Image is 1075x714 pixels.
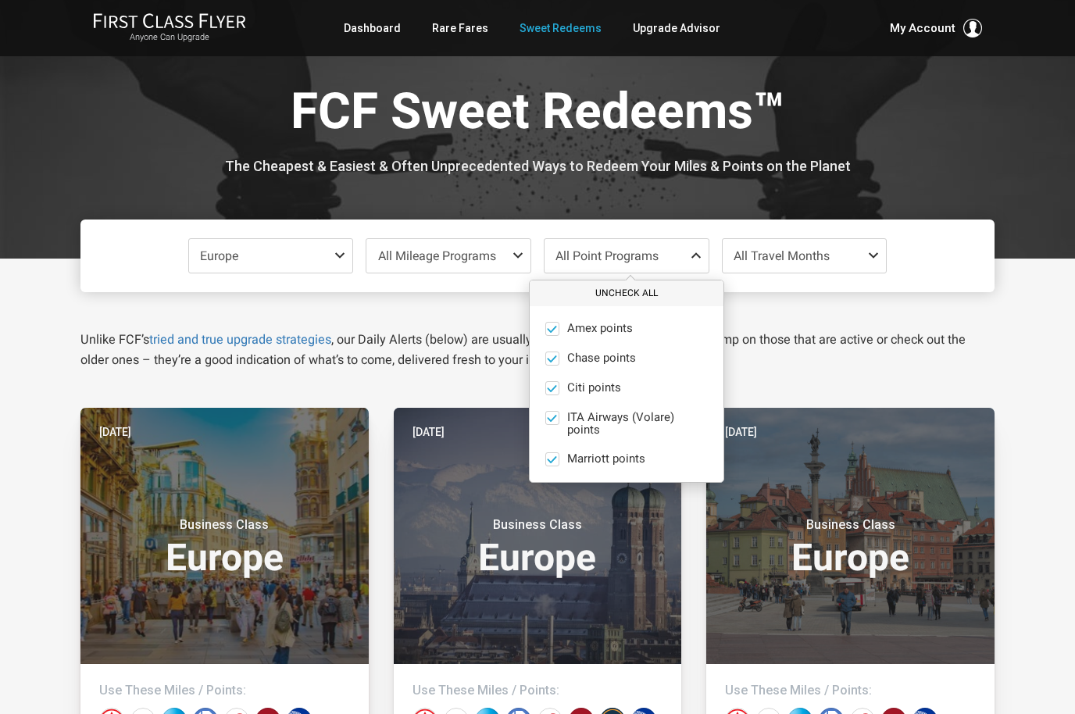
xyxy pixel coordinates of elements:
[725,517,976,577] h3: Europe
[80,330,995,370] p: Unlike FCF’s , our Daily Alerts (below) are usually only available for a short time. Jump on thos...
[567,411,682,437] span: ITA Airways (Volare) points
[555,248,659,263] span: All Point Programs
[890,19,982,37] button: My Account
[93,32,246,43] small: Anyone Can Upgrade
[92,84,983,145] h1: FCF Sweet Redeems™
[725,683,976,698] h4: Use These Miles / Points:
[432,14,488,42] a: Rare Fares
[567,322,633,336] span: Amex points
[99,423,131,441] time: [DATE]
[725,423,757,441] time: [DATE]
[567,452,645,466] span: Marriott points
[440,517,635,533] small: Business Class
[127,517,322,533] small: Business Class
[530,280,723,306] button: Uncheck All
[633,14,720,42] a: Upgrade Advisor
[93,12,246,29] img: First Class Flyer
[890,19,955,37] span: My Account
[412,683,663,698] h4: Use These Miles / Points:
[567,352,636,366] span: Chase points
[99,517,350,577] h3: Europe
[734,248,830,263] span: All Travel Months
[200,248,238,263] span: Europe
[378,248,496,263] span: All Mileage Programs
[412,517,663,577] h3: Europe
[344,14,401,42] a: Dashboard
[520,14,602,42] a: Sweet Redeems
[99,683,350,698] h4: Use These Miles / Points:
[567,381,621,395] span: Citi points
[753,517,948,533] small: Business Class
[92,159,983,174] h3: The Cheapest & Easiest & Often Unprecedented Ways to Redeem Your Miles & Points on the Planet
[93,12,246,44] a: First Class FlyerAnyone Can Upgrade
[412,423,445,441] time: [DATE]
[149,332,331,347] a: tried and true upgrade strategies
